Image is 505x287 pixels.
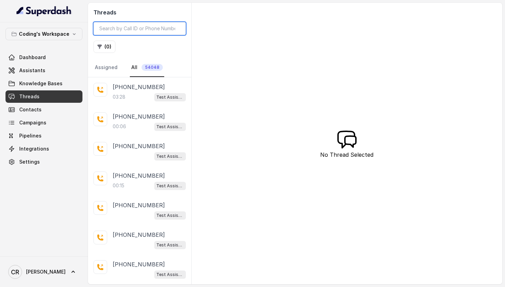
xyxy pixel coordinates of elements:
p: Test Assistant- 2 [156,94,184,101]
span: Knowledge Bases [19,80,63,87]
span: Settings [19,158,40,165]
a: Contacts [5,103,82,116]
span: Contacts [19,106,42,113]
p: Test Assistant-3 [156,153,184,160]
p: [PHONE_NUMBER] [113,172,165,180]
a: Dashboard [5,51,82,64]
p: Test Assistant-3 [156,212,184,219]
p: [PHONE_NUMBER] [113,201,165,209]
a: Threads [5,90,82,103]
text: CR [11,268,19,276]
p: [PHONE_NUMBER] [113,112,165,121]
span: Integrations [19,145,49,152]
img: light.svg [16,5,72,16]
p: 00:06 [113,123,126,130]
input: Search by Call ID or Phone Number [93,22,186,35]
nav: Tabs [93,58,186,77]
span: Campaigns [19,119,46,126]
a: Knowledge Bases [5,77,82,90]
a: All54048 [130,58,164,77]
p: [PHONE_NUMBER] [113,142,165,150]
p: 00:15 [113,182,124,189]
p: No Thread Selected [320,151,373,159]
p: [PHONE_NUMBER] [113,260,165,268]
p: [PHONE_NUMBER] [113,231,165,239]
p: Test Assistant- 2 [156,123,184,130]
a: Assistants [5,64,82,77]
h2: Threads [93,8,186,16]
p: Test Assistant- 2 [156,242,184,249]
span: 54048 [142,64,163,71]
span: Dashboard [19,54,46,61]
span: [PERSON_NAME] [26,268,66,275]
span: Threads [19,93,40,100]
button: (0) [93,41,115,53]
a: Assigned [93,58,119,77]
a: Pipelines [5,130,82,142]
span: Pipelines [19,132,42,139]
a: [PERSON_NAME] [5,262,82,282]
p: Test Assistant- 2 [156,183,184,189]
p: Coding's Workspace [19,30,69,38]
span: Assistants [19,67,45,74]
p: 03:28 [113,93,125,100]
a: Settings [5,156,82,168]
p: [PHONE_NUMBER] [113,83,165,91]
a: Integrations [5,143,82,155]
a: Campaigns [5,117,82,129]
button: Coding's Workspace [5,28,82,40]
p: Test Assistant- 2 [156,271,184,278]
